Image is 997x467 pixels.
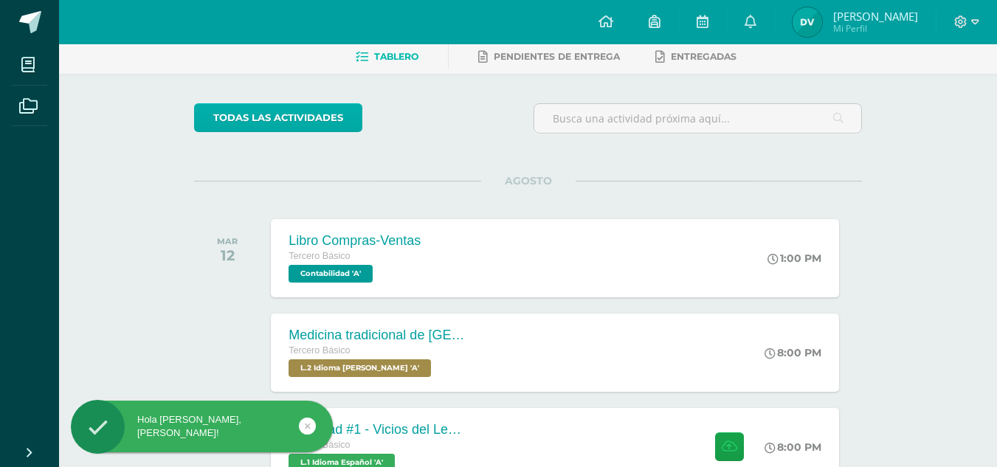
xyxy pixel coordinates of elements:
span: AGOSTO [481,174,576,187]
img: 0370db648e8cf47cf9142de69652201e.png [793,7,822,37]
span: Contabilidad 'A' [289,265,373,283]
div: 12 [217,246,238,264]
span: [PERSON_NAME] [833,9,918,24]
div: 8:00 PM [765,346,821,359]
span: Pendientes de entrega [494,51,620,62]
a: todas las Actividades [194,103,362,132]
span: Tercero Básico [289,251,350,261]
div: Hola [PERSON_NAME], [PERSON_NAME]! [71,413,333,440]
span: Mi Perfil [833,22,918,35]
div: MAR [217,236,238,246]
a: Tablero [356,45,418,69]
span: Tablero [374,51,418,62]
div: 8:00 PM [765,440,821,454]
a: Entregadas [655,45,736,69]
div: Libro Compras-Ventas [289,233,421,249]
a: Pendientes de entrega [478,45,620,69]
span: Tercero Básico [289,345,350,356]
div: Medicina tradicional de [GEOGRAPHIC_DATA] [289,328,466,343]
div: 1:00 PM [767,252,821,265]
span: L.2 Idioma Maya Kaqchikel 'A' [289,359,431,377]
input: Busca una actividad próxima aquí... [534,104,861,133]
span: Entregadas [671,51,736,62]
div: Actividad #1 - Vicios del LenguaJe [289,422,466,437]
